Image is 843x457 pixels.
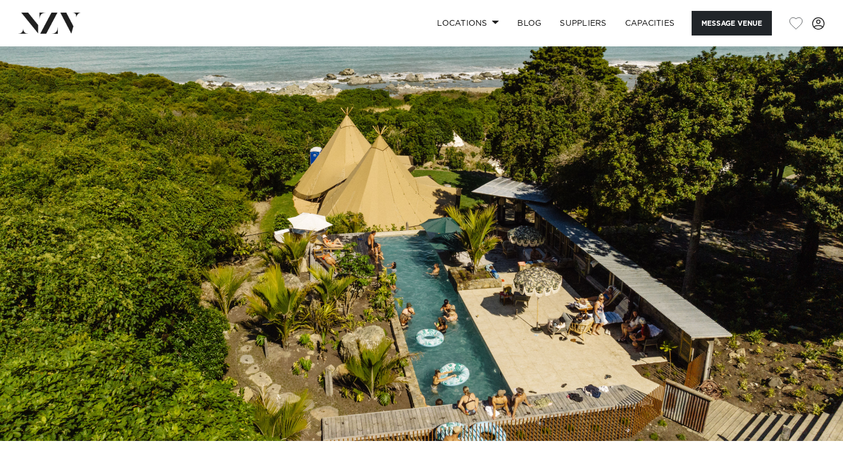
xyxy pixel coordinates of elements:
a: Locations [428,11,508,36]
a: SUPPLIERS [551,11,615,36]
button: Message Venue [692,11,772,36]
a: Capacities [616,11,684,36]
img: nzv-logo.png [18,13,81,33]
a: BLOG [508,11,551,36]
